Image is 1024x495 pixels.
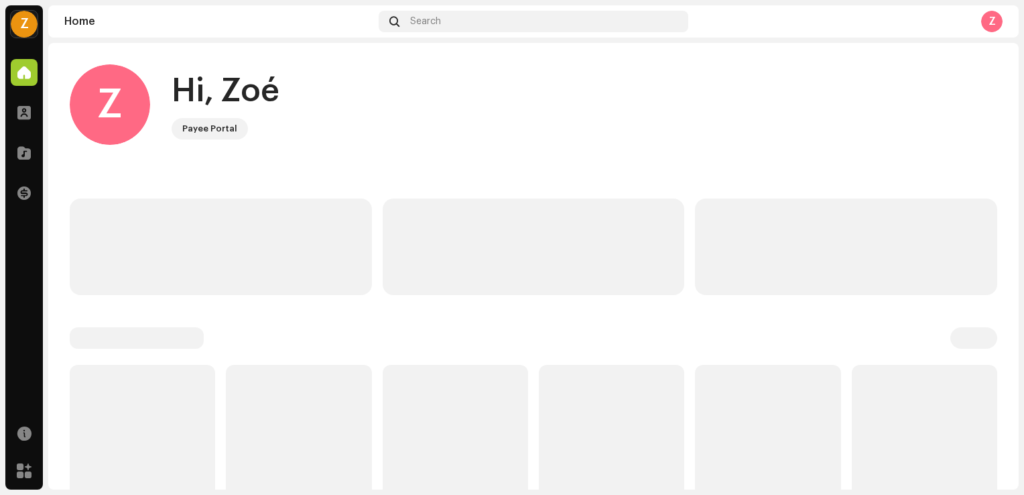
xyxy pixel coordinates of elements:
div: Z [70,64,150,145]
div: Hi, Zoé [172,70,279,113]
span: Search [410,16,441,27]
div: Home [64,16,373,27]
div: Z [981,11,1003,32]
div: Z [11,11,38,38]
div: Payee Portal [182,121,237,137]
